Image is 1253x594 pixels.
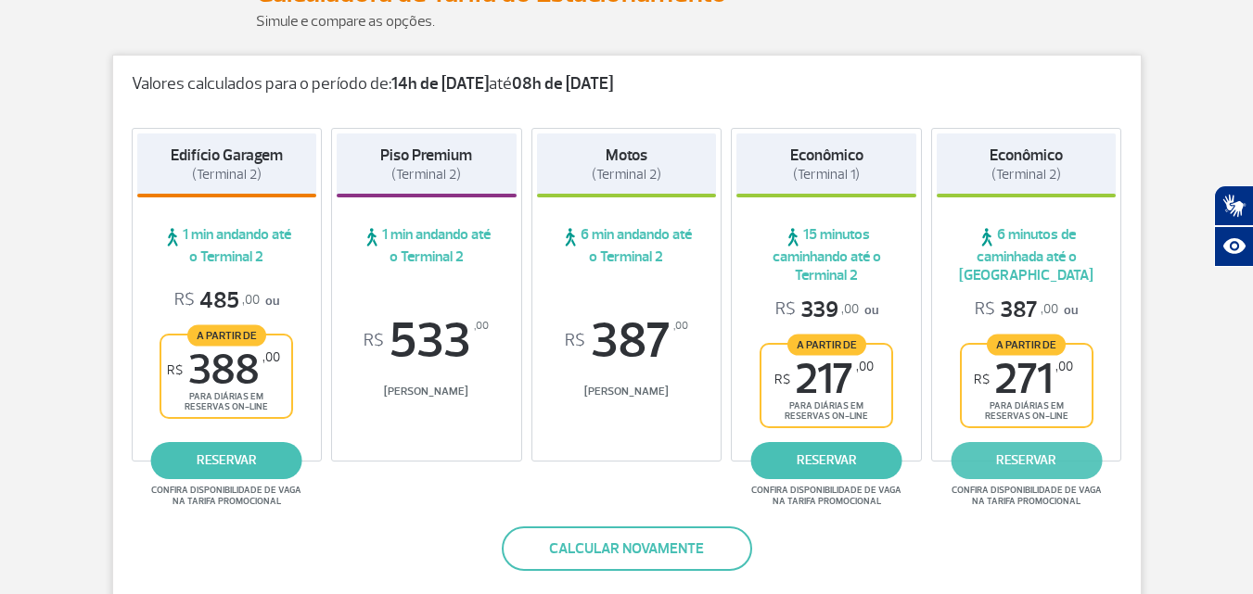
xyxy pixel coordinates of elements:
[790,145,863,165] strong: Econômico
[502,526,752,571] button: Calcular novamente
[167,349,280,391] span: 388
[978,400,1076,422] span: para diárias em reservas on-line
[748,485,904,507] span: Confira disponibilidade de vaga na tarifa promocional
[974,359,1073,400] span: 271
[148,485,304,507] span: Confira disponibilidade de vaga na tarifa promocional
[949,485,1105,507] span: Confira disponibilidade de vaga na tarifa promocional
[1214,185,1253,226] button: Abrir tradutor de língua de sinais.
[606,145,647,165] strong: Motos
[736,225,916,284] span: 15 minutos caminhando até o Terminal 2
[856,359,874,374] sup: ,00
[512,73,613,95] strong: 08h de [DATE]
[337,385,517,398] span: [PERSON_NAME]
[774,372,790,387] sup: R$
[171,145,283,165] strong: Edifício Garagem
[777,400,876,422] span: para diárias em reservas on-line
[787,334,866,355] span: A partir de
[137,225,317,266] span: 1 min andando até o Terminal 2
[174,286,279,315] p: ou
[192,166,262,183] span: (Terminal 2)
[991,166,1061,183] span: (Terminal 2)
[975,296,1058,324] span: 387
[937,225,1117,284] span: 6 minutos de caminhada até o [GEOGRAPHIC_DATA]
[1055,359,1073,374] sup: ,00
[987,334,1066,355] span: A partir de
[774,359,874,400] span: 217
[975,296,1078,324] p: ou
[537,225,717,266] span: 6 min andando até o Terminal 2
[775,296,878,324] p: ou
[537,385,717,398] span: [PERSON_NAME]
[673,316,688,336] sup: ,00
[364,331,384,351] sup: R$
[793,166,860,183] span: (Terminal 1)
[592,166,661,183] span: (Terminal 2)
[951,442,1102,479] a: reservar
[565,331,585,351] sup: R$
[974,372,990,387] sup: R$
[391,73,489,95] strong: 14h de [DATE]
[256,10,998,32] p: Simule e compare as opções.
[990,145,1063,165] strong: Econômico
[775,296,859,324] span: 339
[132,74,1122,95] p: Valores calculados para o período de: até
[151,442,302,479] a: reservar
[391,166,461,183] span: (Terminal 2)
[167,362,183,378] sup: R$
[474,316,489,336] sup: ,00
[262,349,280,365] sup: ,00
[380,145,472,165] strong: Piso Premium
[1214,226,1253,267] button: Abrir recursos assistivos.
[537,316,717,366] span: 387
[337,225,517,266] span: 1 min andando até o Terminal 2
[177,391,275,412] span: para diárias em reservas on-line
[1214,185,1253,267] div: Plugin de acessibilidade da Hand Talk.
[337,316,517,366] span: 533
[187,324,266,346] span: A partir de
[751,442,902,479] a: reservar
[174,286,260,315] span: 485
